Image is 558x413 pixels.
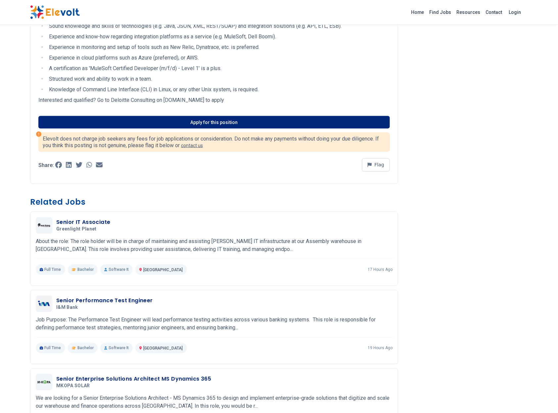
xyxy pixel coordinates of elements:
span: [GEOGRAPHIC_DATA] [143,268,183,272]
iframe: Chat Widget [525,381,558,413]
p: Elevolt does not charge job seekers any fees for job applications or consideration. Do not make a... [43,136,386,149]
p: About the role: The role holder will be in charge of maintaining and assisting [PERSON_NAME] IT i... [36,238,393,254]
p: Full Time [36,343,65,353]
h3: Related Jobs [30,197,398,208]
button: Flag [362,158,390,172]
img: Elevolt [30,5,80,19]
a: Find Jobs [427,7,454,18]
a: Resources [454,7,483,18]
p: Full Time [36,265,65,275]
p: Share: [38,163,54,168]
li: Experience and know-how regarding integration platforms as a service (e.g. MuleSoft, Dell Boomi). [47,33,390,41]
span: MKOPA SOLAR [56,383,90,389]
h3: Senior IT Associate [56,219,111,227]
p: 17 hours ago [368,267,393,272]
p: Job Purpose: The Performance Test Engineer will lead performance testing activities across variou... [36,316,393,332]
a: Greenlight PlanetSenior IT AssociateGreenlight PlanetAbout the role: The role holder will be in c... [36,217,393,275]
h3: Senior Performance Test Engineer [56,297,153,305]
li: Experience in cloud platforms such as Azure (preferred), or AWS. [47,54,390,62]
p: 19 hours ago [368,346,393,351]
span: [GEOGRAPHIC_DATA] [143,346,183,351]
a: Login [505,6,525,19]
a: I&M BankSenior Performance Test EngineerI&M BankJob Purpose: The Performance Test Engineer will l... [36,296,393,353]
span: Bachelor [77,267,94,272]
p: Software It [100,265,133,275]
li: Knowledge of Command Line Interface (CLI) in Linux, or any other Unix system, is required. [47,86,390,94]
span: I&M Bank [56,305,78,311]
h3: Senior Enterprise Solutions Architect MS Dynamics 365 [56,375,211,383]
li: Experience in monitoring and setup of tools such as New Relic, Dynatrace, etc. is preferred. [47,43,390,51]
a: Apply for this position [38,116,390,129]
p: Interested and qualified? Go to Deloitte Consulting on [DOMAIN_NAME] to apply [38,96,390,104]
p: We are looking for a Senior Enterprise Solutions Architect - MS Dynamics 365 to design and implem... [36,394,393,410]
li: Structured work and ability to work in a team. [47,75,390,83]
a: contact us [181,143,203,148]
img: I&M Bank [37,297,51,310]
a: Home [408,7,427,18]
span: Greenlight Planet [56,227,97,232]
p: Software It [100,343,133,353]
li: A certification as 'MuleSoft Certified Developer (m/f/d) - Level 1' is a plus. [47,64,390,72]
a: Contact [483,7,505,18]
img: MKOPA SOLAR [37,381,51,384]
iframe: Advertisement [409,23,528,116]
span: Bachelor [77,346,94,351]
li: Sound knowledge and skills of technologies (e.g. Java, JSON, XML, REST/SOAP) and integration solu... [47,22,390,30]
img: Greenlight Planet [37,223,51,227]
